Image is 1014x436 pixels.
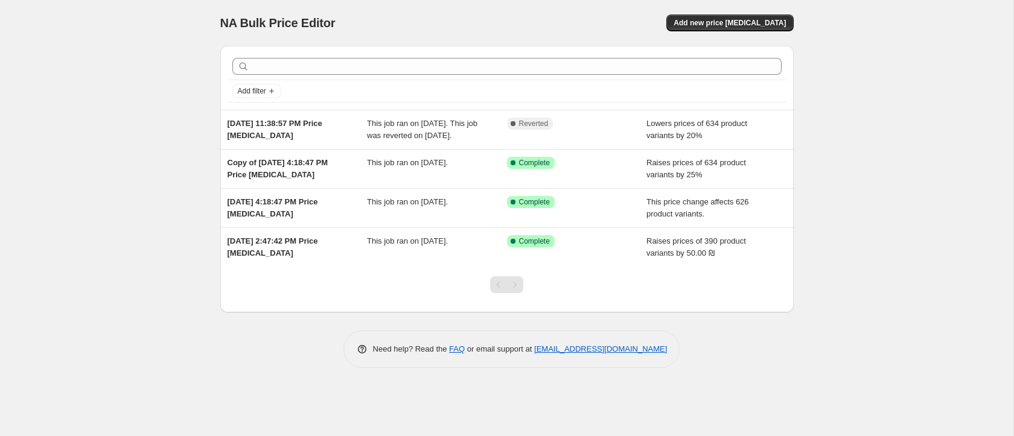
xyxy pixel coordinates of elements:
span: This job ran on [DATE]. [367,236,448,245]
span: This job ran on [DATE]. [367,158,448,167]
span: Add new price [MEDICAL_DATA] [674,18,786,28]
span: Lowers prices of 634 product variants by 20% [646,119,747,140]
span: Copy of [DATE] 4:18:47 PM Price [MEDICAL_DATA] [228,158,328,179]
nav: Pagination [490,276,523,293]
span: Complete [519,236,550,246]
span: This job ran on [DATE]. This job was reverted on [DATE]. [367,119,477,140]
span: This price change affects 626 product variants. [646,197,749,218]
span: [DATE] 2:47:42 PM Price [MEDICAL_DATA] [228,236,318,257]
a: [EMAIL_ADDRESS][DOMAIN_NAME] [534,344,667,353]
span: Reverted [519,119,549,128]
button: Add new price [MEDICAL_DATA] [666,14,793,31]
span: Complete [519,158,550,168]
span: This job ran on [DATE]. [367,197,448,206]
span: or email support at [465,344,534,353]
a: FAQ [449,344,465,353]
span: Add filter [238,86,266,96]
span: NA Bulk Price Editor [220,16,336,30]
span: [DATE] 4:18:47 PM Price [MEDICAL_DATA] [228,197,318,218]
button: Add filter [232,84,281,98]
span: Raises prices of 634 product variants by 25% [646,158,746,179]
span: [DATE] 11:38:57 PM Price [MEDICAL_DATA] [228,119,322,140]
span: Raises prices of 390 product variants by 50.00 ₪ [646,236,746,257]
span: Need help? Read the [373,344,450,353]
span: Complete [519,197,550,207]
